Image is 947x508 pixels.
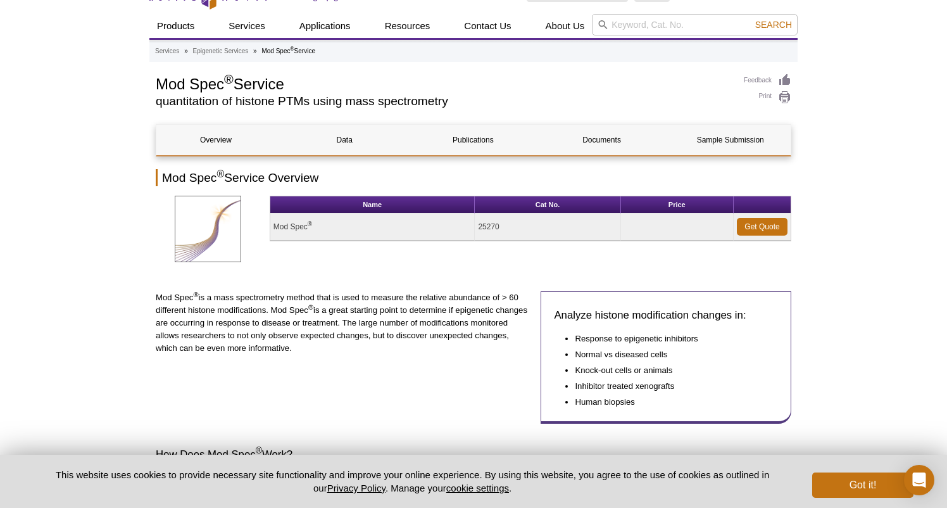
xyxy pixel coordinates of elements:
[671,125,790,155] a: Sample Submission
[475,196,620,213] th: Cat No.
[755,20,792,30] span: Search
[904,465,934,495] div: Open Intercom Messenger
[175,196,241,262] img: Mod Spec Service
[377,14,438,38] a: Resources
[575,348,765,361] li: Normal vs diseased cells
[256,445,262,455] sup: ®
[156,447,791,462] h3: How Does Mod Spec Work?
[156,73,731,92] h1: Mod Spec Service
[193,291,198,298] sup: ®
[308,220,312,227] sup: ®
[308,303,313,311] sup: ®
[538,14,593,38] a: About Us
[292,14,358,38] a: Applications
[156,96,731,107] h2: quantitation of histone PTMs using mass spectrometry
[575,380,765,393] li: Inhibitor treated xenografts
[155,46,179,57] a: Services
[456,14,518,38] a: Contact Us
[327,483,386,493] a: Privacy Policy
[156,291,531,355] p: Mod Spec is a mass spectrometry method that is used to measure the relative abundance of > 60 dif...
[542,125,662,155] a: Documents
[751,19,796,30] button: Search
[149,14,202,38] a: Products
[253,48,257,54] li: »
[156,125,275,155] a: Overview
[413,125,532,155] a: Publications
[34,468,791,495] p: This website uses cookies to provide necessary site functionality and improve your online experie...
[224,72,234,86] sup: ®
[261,48,315,54] li: Mod Spec Service
[156,169,791,186] h2: Mod Spec Service Overview
[812,473,913,498] button: Got it!
[575,396,765,409] li: Human biopsies
[270,213,475,241] td: Mod Spec
[290,46,294,52] sup: ®
[285,125,404,155] a: Data
[737,218,787,236] a: Get Quote
[554,308,778,323] h3: Analyze histone modification changes in:
[221,14,273,38] a: Services
[621,196,734,213] th: Price
[270,196,475,213] th: Name
[446,483,509,493] button: cookie settings
[216,168,224,179] sup: ®
[744,91,791,105] a: Print
[592,14,798,35] input: Keyword, Cat. No.
[184,48,188,54] li: »
[192,46,248,57] a: Epigenetic Services
[575,333,765,345] li: Response to epigenetic inhibitors
[475,213,620,241] td: 25270
[575,364,765,377] li: Knock-out cells or animals
[744,73,791,87] a: Feedback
